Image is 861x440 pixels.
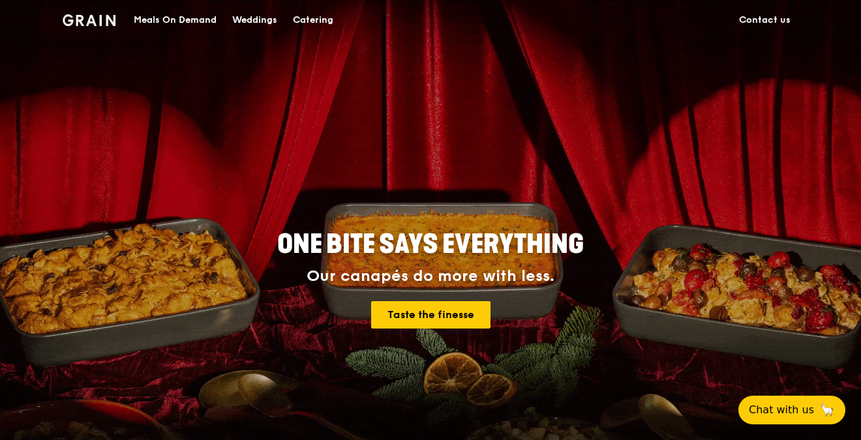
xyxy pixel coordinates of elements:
a: Contact us [731,1,798,40]
img: Grain [63,14,115,26]
span: Chat with us [749,402,814,418]
span: 🦙 [819,402,835,418]
a: Taste the finesse [371,301,491,329]
a: Catering [285,1,341,40]
div: Weddings [232,1,277,40]
div: Our canapés do more with less. [196,267,665,286]
span: ONE BITE SAYS EVERYTHING [277,229,584,260]
button: Chat with us🦙 [738,396,845,424]
a: Weddings [224,1,285,40]
div: Catering [293,1,333,40]
div: Meals On Demand [134,1,217,40]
